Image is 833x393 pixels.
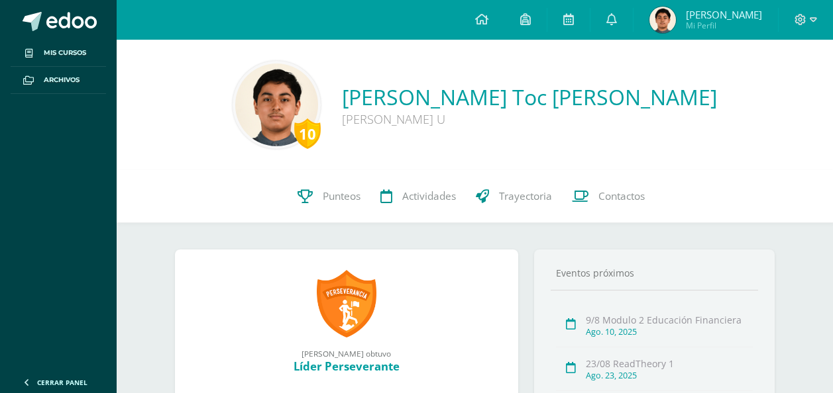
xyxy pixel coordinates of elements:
[686,20,762,31] span: Mi Perfil
[466,170,562,223] a: Trayectoria
[288,170,370,223] a: Punteos
[188,359,505,374] div: Líder Perseverante
[598,189,645,203] span: Contactos
[235,64,318,146] img: 77240d6d569699b7e9c9a7fdaf9fadff.png
[342,111,717,127] div: [PERSON_NAME] U
[551,267,758,279] div: Eventos próximos
[586,326,753,337] div: Ago. 10, 2025
[44,48,86,58] span: Mis cursos
[370,170,466,223] a: Actividades
[562,170,655,223] a: Contactos
[649,7,676,33] img: d5477ca1a3f189a885c1b57d1d09bc4b.png
[402,189,456,203] span: Actividades
[686,8,762,21] span: [PERSON_NAME]
[323,189,361,203] span: Punteos
[586,370,753,381] div: Ago. 23, 2025
[586,314,753,326] div: 9/8 Modulo 2 Educación Financiera
[294,118,321,149] div: 10
[37,378,87,387] span: Cerrar panel
[188,348,505,359] div: [PERSON_NAME] obtuvo
[342,83,717,111] a: [PERSON_NAME] Toc [PERSON_NAME]
[499,189,552,203] span: Trayectoria
[586,357,753,370] div: 23/08 ReadTheory 1
[11,40,106,67] a: Mis cursos
[11,67,106,94] a: Archivos
[44,75,80,85] span: Archivos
